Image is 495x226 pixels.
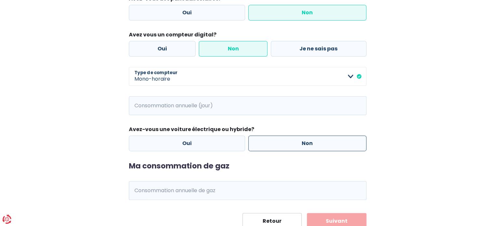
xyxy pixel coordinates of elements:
[129,41,196,57] label: Oui
[129,31,366,41] legend: Avez vous un compteur digital?
[248,5,366,20] label: Non
[129,136,245,151] label: Oui
[129,162,366,171] h2: Ma consommation de gaz
[248,136,366,151] label: Non
[271,41,366,57] label: Je ne sais pas
[199,41,268,57] label: Non
[129,96,147,115] span: kWh
[129,181,147,200] span: kWh
[129,126,366,136] legend: Avez-vous une voiture électrique ou hybride?
[129,5,245,20] label: Oui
